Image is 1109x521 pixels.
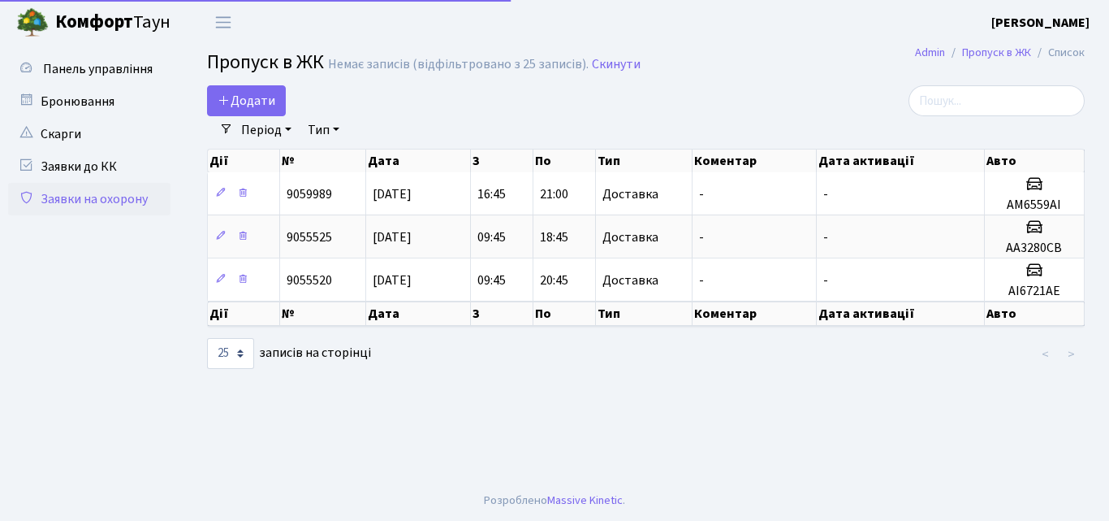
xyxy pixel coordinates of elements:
span: 09:45 [477,271,506,289]
span: 18:45 [540,228,568,246]
li: Список [1031,44,1085,62]
a: Заявки на охорону [8,183,170,215]
h5: АІ6721АЕ [991,284,1077,299]
span: - [699,271,704,289]
span: Доставка [602,274,658,287]
span: - [823,228,828,246]
span: 20:45 [540,271,568,289]
th: Дата [366,150,471,172]
th: По [533,150,596,172]
span: 9055520 [287,271,332,289]
a: Massive Kinetic [547,492,623,509]
span: [DATE] [373,228,412,246]
span: - [823,185,828,203]
th: Авто [985,302,1085,326]
span: [DATE] [373,271,412,289]
span: Таун [55,9,170,37]
a: [PERSON_NAME] [991,13,1090,33]
a: Тип [301,116,346,144]
span: - [699,228,704,246]
th: Дата активації [817,150,984,172]
th: Коментар [693,150,817,172]
h5: АМ6559АІ [991,198,1077,213]
th: Тип [596,150,693,172]
span: 09:45 [477,228,506,246]
th: № [280,150,366,172]
nav: breadcrumb [891,36,1109,70]
th: Дата активації [817,302,984,326]
a: Скинути [592,57,641,72]
th: Коментар [693,302,817,326]
span: Доставка [602,231,658,244]
img: logo.png [16,7,49,39]
b: [PERSON_NAME] [991,14,1090,32]
a: Панель управління [8,53,170,85]
span: 21:00 [540,185,568,203]
span: Додати [218,92,275,110]
span: - [699,185,704,203]
b: Комфорт [55,9,133,35]
h5: АА3280СВ [991,241,1077,256]
a: Пропуск в ЖК [962,44,1031,61]
span: Пропуск в ЖК [207,48,324,76]
th: Дата [366,302,471,326]
th: Тип [596,302,693,326]
button: Переключити навігацію [203,9,244,36]
span: Панель управління [43,60,153,78]
span: 9059989 [287,185,332,203]
a: Період [235,116,298,144]
th: Дії [208,302,280,326]
a: Admin [915,44,945,61]
div: Немає записів (відфільтровано з 25 записів). [328,57,589,72]
th: № [280,302,366,326]
span: [DATE] [373,185,412,203]
th: По [533,302,596,326]
label: записів на сторінці [207,338,371,369]
input: Пошук... [908,85,1085,116]
span: 9055525 [287,228,332,246]
th: Дії [208,150,280,172]
a: Скарги [8,118,170,150]
span: Доставка [602,188,658,201]
span: 16:45 [477,185,506,203]
a: Бронювання [8,85,170,118]
span: - [823,271,828,289]
div: Розроблено . [484,492,625,510]
select: записів на сторінці [207,338,254,369]
th: З [471,150,533,172]
th: Авто [985,150,1085,172]
th: З [471,302,533,326]
a: Заявки до КК [8,150,170,183]
a: Додати [207,85,286,116]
